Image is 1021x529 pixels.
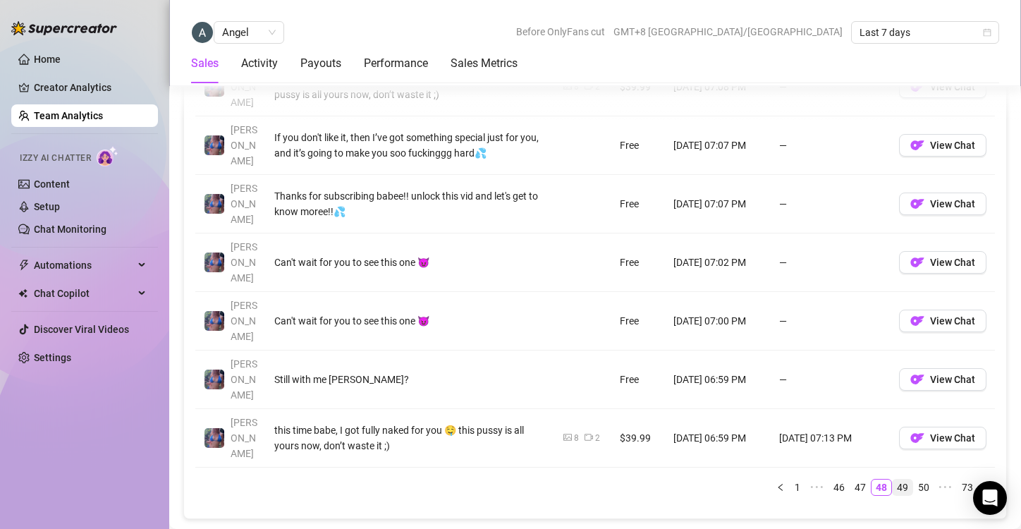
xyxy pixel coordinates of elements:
span: [PERSON_NAME] [231,183,257,225]
a: Chat Monitoring [34,224,106,235]
td: Free [611,175,665,233]
a: Content [34,178,70,190]
span: [PERSON_NAME] [231,417,257,459]
div: Can't wait for you to see this one 😈 [274,313,546,329]
span: [PERSON_NAME] [231,300,257,342]
span: Chat Copilot [34,282,134,305]
a: Setup [34,201,60,212]
span: picture [563,433,572,442]
span: Angel [222,22,276,43]
a: OFView Chat [899,260,986,272]
div: Still with me [PERSON_NAME]? [274,372,546,387]
td: — [771,292,891,351]
a: 73 [958,480,977,495]
td: [DATE] 07:02 PM [665,233,771,292]
img: Jaylie [204,135,224,155]
a: Discover Viral Videos [34,324,129,335]
span: View Chat [930,432,975,444]
span: View Chat [930,198,975,209]
div: If you don't like it, then I’ve got something special just for you, and it’s going to make you so... [274,130,546,161]
span: [PERSON_NAME] [231,241,257,284]
button: OFView Chat [899,193,986,215]
a: Creator Analytics [34,76,147,99]
span: View Chat [930,315,975,327]
span: Izzy AI Chatter [20,152,91,165]
li: 46 [829,479,850,496]
li: 49 [892,479,913,496]
a: 46 [829,480,849,495]
a: 1 [790,480,805,495]
img: AI Chatter [97,146,118,166]
li: 50 [913,479,934,496]
td: [DATE] 07:08 PM [665,58,771,116]
span: ••• [934,479,957,496]
td: — [771,116,891,175]
span: video-camera [585,433,593,442]
img: Chat Copilot [18,288,27,298]
li: Previous Page [772,479,789,496]
div: 8 [574,432,579,445]
div: Sales [191,55,219,72]
a: 48 [872,480,891,495]
td: — [771,175,891,233]
img: logo-BBDzfeDw.svg [11,21,117,35]
div: Thanks for subscribing babee!! unlock this vid and let's get to know moree!!💦 [274,188,546,219]
a: Team Analytics [34,110,103,121]
td: Free [611,292,665,351]
td: [DATE] 07:07 PM [665,175,771,233]
button: OFView Chat [899,134,986,157]
div: this time babe, I got fully naked for you 🤤 this pussy is all yours now, don’t waste it ;) [274,422,546,454]
span: left [776,483,785,492]
a: OFView Chat [899,85,986,96]
img: Jaylie [204,311,224,331]
td: $39.99 [611,409,665,468]
div: Activity [241,55,278,72]
span: Automations [34,254,134,276]
td: [DATE] 06:59 PM [665,409,771,468]
td: [DATE] 07:07 PM [665,116,771,175]
button: OFView Chat [899,310,986,332]
td: — [771,233,891,292]
img: Jaylie [204,77,224,97]
span: View Chat [930,257,975,268]
span: View Chat [930,81,975,92]
a: Settings [34,352,71,363]
span: [PERSON_NAME] [231,358,257,401]
td: Free [611,351,665,409]
td: — [771,351,891,409]
img: OF [910,197,924,211]
span: View Chat [930,140,975,151]
span: [PERSON_NAME] [231,124,257,166]
a: 49 [893,480,912,495]
img: OF [910,431,924,445]
div: 2 [595,432,600,445]
img: OF [910,314,924,328]
li: 73 [957,479,978,496]
a: 50 [914,480,934,495]
img: OF [910,80,924,94]
img: OF [910,255,924,269]
img: OF [910,138,924,152]
li: 1 [789,479,806,496]
div: Open Intercom Messenger [973,481,1007,515]
div: Performance [364,55,428,72]
span: GMT+8 [GEOGRAPHIC_DATA]/[GEOGRAPHIC_DATA] [613,21,843,42]
button: OFView Chat [899,368,986,391]
td: Free [611,116,665,175]
button: OFView Chat [899,251,986,274]
a: OFView Chat [899,436,986,447]
span: Before OnlyFans cut [516,21,605,42]
td: $39.99 [611,58,665,116]
img: Jaylie [204,370,224,389]
li: 48 [871,479,892,496]
span: video-camera [585,82,593,90]
button: OFView Chat [899,427,986,449]
div: Can't wait for you to see this one 😈 [274,255,546,270]
a: Home [34,54,61,65]
img: Jaylie [204,194,224,214]
td: [DATE] 07:13 PM [771,409,891,468]
li: Next 5 Pages [934,479,957,496]
li: 47 [850,479,871,496]
img: OF [910,372,924,387]
span: [PERSON_NAME] [231,66,257,108]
